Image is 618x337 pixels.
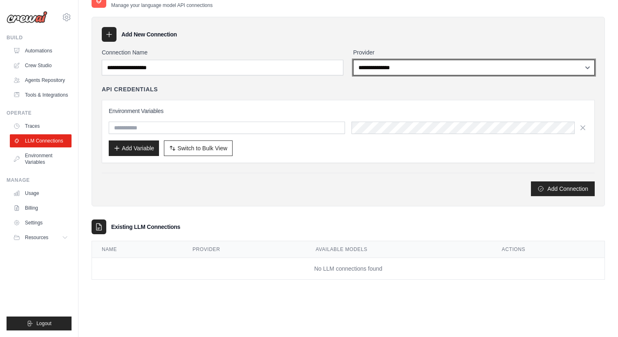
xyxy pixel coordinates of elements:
[10,74,72,87] a: Agents Repository
[10,59,72,72] a: Crew Studio
[36,320,51,327] span: Logout
[7,177,72,183] div: Manage
[102,48,343,57] label: Connection Name
[102,85,158,93] h4: API Credentials
[10,187,72,200] a: Usage
[111,2,213,9] p: Manage your language model API connections
[109,140,159,156] button: Add Variable
[10,134,72,147] a: LLM Connections
[10,201,72,215] a: Billing
[164,140,233,156] button: Switch to Bulk View
[7,110,72,116] div: Operate
[111,223,180,231] h3: Existing LLM Connections
[353,48,595,57] label: Provider
[10,88,72,102] a: Tools & Integrations
[10,231,72,244] button: Resources
[10,149,72,169] a: Environment Variables
[7,34,72,41] div: Build
[25,234,48,241] span: Resources
[109,107,588,115] h3: Environment Variables
[492,241,605,258] th: Actions
[7,11,47,23] img: Logo
[306,241,492,258] th: Available Models
[531,181,595,196] button: Add Connection
[177,144,227,152] span: Switch to Bulk View
[92,258,605,280] td: No LLM connections found
[7,317,72,330] button: Logout
[121,30,177,38] h3: Add New Connection
[10,44,72,57] a: Automations
[92,241,183,258] th: Name
[10,120,72,133] a: Traces
[183,241,306,258] th: Provider
[10,216,72,229] a: Settings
